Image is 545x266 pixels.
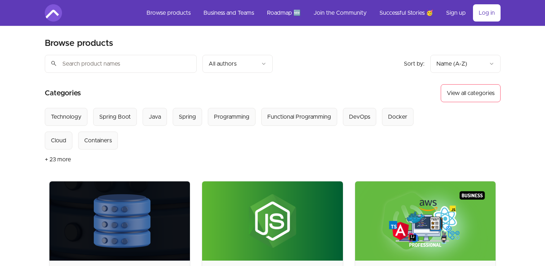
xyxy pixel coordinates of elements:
[202,55,273,73] button: Filter by author
[388,113,407,121] div: Docker
[308,4,372,22] a: Join the Community
[45,38,113,49] h2: Browse products
[261,4,306,22] a: Roadmap 🆕
[45,55,197,73] input: Search product names
[45,149,71,170] button: + 23 more
[141,4,501,22] nav: Main
[214,113,249,121] div: Programming
[45,4,62,22] img: Amigoscode logo
[45,84,81,102] h2: Categories
[51,58,57,68] span: search
[202,181,343,261] img: Product image for Build APIs with ExpressJS and MongoDB
[51,136,66,145] div: Cloud
[473,4,501,22] a: Log in
[430,55,501,73] button: Product sort options
[440,4,472,22] a: Sign up
[355,181,496,261] img: Product image for Business - Full Stack Professional Bundle
[374,4,439,22] a: Successful Stories 🥳
[441,84,501,102] button: View all categories
[141,4,196,22] a: Browse products
[99,113,131,121] div: Spring Boot
[51,113,81,121] div: Technology
[267,113,331,121] div: Functional Programming
[84,136,112,145] div: Containers
[349,113,370,121] div: DevOps
[404,61,425,67] span: Sort by:
[198,4,260,22] a: Business and Teams
[149,113,161,121] div: Java
[49,181,190,261] img: Product image for Advanced Databases
[179,113,196,121] div: Spring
